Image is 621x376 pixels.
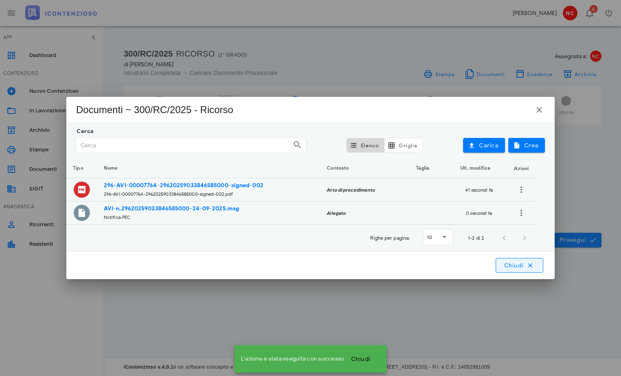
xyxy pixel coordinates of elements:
button: Elenco [346,138,385,153]
div: Clicca per aprire il documento [74,181,90,198]
span: Nome [104,165,118,171]
label: Cerca [74,127,94,136]
div: Righe per pagina: [370,225,453,251]
small: 41 secondi fa [465,187,493,193]
input: Righe per pagina: [434,230,438,244]
span: Carica [470,142,499,149]
button: Griglia [385,138,422,153]
div: 10Righe per pagina: [424,230,453,245]
span: Chiudi [503,262,536,269]
span: Azioni [514,165,529,171]
th: Contesto: Non ordinato. Attiva per ordinare in ordine crescente. [320,159,402,178]
button: Chiudi [496,258,543,273]
span: Contesto [327,165,349,171]
em: Allegato [327,210,346,216]
div: 10 [427,234,432,241]
div: Clicca per aprire il documento [74,205,90,221]
input: Cerca [77,138,291,152]
button: Crea [508,138,545,153]
th: Tipo: Non ordinato. Attiva per ordinare in ordine crescente. [66,159,97,178]
small: 296-AVI-00007764-29620259033846585000-signed-002.pdf [104,191,233,197]
span: Taglia [416,165,430,171]
th: Ult. modifica: Non ordinato. Attiva per ordinare in ordine crescente. [450,159,507,178]
a: AVI-n.29620259033846585000-24-09-2025.msg [104,205,239,212]
th: Taglia: Non ordinato. Attiva per ordinare in ordine crescente. [402,159,450,178]
th: Nome: Non ordinato. Attiva per ordinare in ordine crescente. [97,159,320,178]
div: 1-2 di 2 [468,234,484,242]
div: Documenti ~ 300/RC/2025 - Ricorso [76,103,233,116]
th: Azioni [507,159,535,178]
button: Carica [463,138,505,153]
small: Notifica PEC [104,214,130,220]
em: Atto di procedimento [327,187,375,193]
span: Crea [515,142,538,149]
span: Tipo [73,165,83,171]
small: 0 secondi fa [466,210,492,216]
span: Ult. modifica [460,165,490,171]
span: Elenco [352,142,379,149]
a: 296-AVI-00007764-29620259033846585000-signed-002 [104,182,263,189]
span: Griglia [389,142,417,149]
